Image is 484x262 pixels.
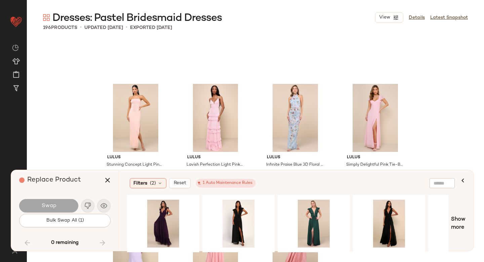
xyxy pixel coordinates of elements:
[409,14,425,21] a: Details
[267,155,324,161] span: Lulus
[341,84,409,152] img: 11381621_2348091.jpg
[379,15,390,20] span: View
[261,84,329,152] img: 12327741_2563491.jpg
[133,180,147,187] span: Filters
[375,12,403,23] button: View
[80,24,82,32] span: •
[266,162,323,168] span: Infinite Praise Blue 3D Floral Embroidered Halter Maxi Dress
[107,155,164,161] span: Lulus
[355,200,423,248] img: 11606541_407562.jpg
[27,176,81,184] span: Replace Product
[129,200,197,248] img: 11920961_2447371.jpg
[84,24,123,31] p: updated [DATE]
[8,249,21,254] img: svg%3e
[43,25,51,30] span: 196
[150,180,156,187] span: (2)
[9,15,23,28] img: heart_red.DM2ytmEG.svg
[52,11,222,25] span: Dresses: Pastel Bridesmaid Dresses
[19,214,111,227] button: Bulk Swap All (1)
[169,178,191,188] button: Reset
[187,155,244,161] span: Lulus
[430,14,468,21] a: Latest Snapshot
[205,200,272,248] img: 8926921_1800356.jpg
[346,162,403,168] span: Simply Delightful Pink Tie-Back Flutter Sleeve Maxi Dress
[280,200,348,248] img: 12757361_1539036.jpg
[126,24,127,32] span: •
[199,180,252,186] div: 1 Auto Maintenance Rules
[182,84,249,152] img: 11251441_2280876.jpg
[107,162,163,168] span: Stunning Concept Light Pink Mesh Rhinestone Strapless Maxi Dress
[130,24,172,31] p: Exported [DATE]
[51,240,79,246] span: 0 remaining
[173,181,186,186] span: Reset
[451,216,466,232] span: Show more
[46,218,84,223] span: Bulk Swap All (1)
[12,44,19,51] img: svg%3e
[187,162,243,168] span: Lavish Perfection Light Pink Ruffled Tiered Maxi Dress
[43,24,77,31] div: Products
[102,84,169,152] img: 12338221_2563011.jpg
[43,14,50,21] img: svg%3e
[347,155,404,161] span: Lulus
